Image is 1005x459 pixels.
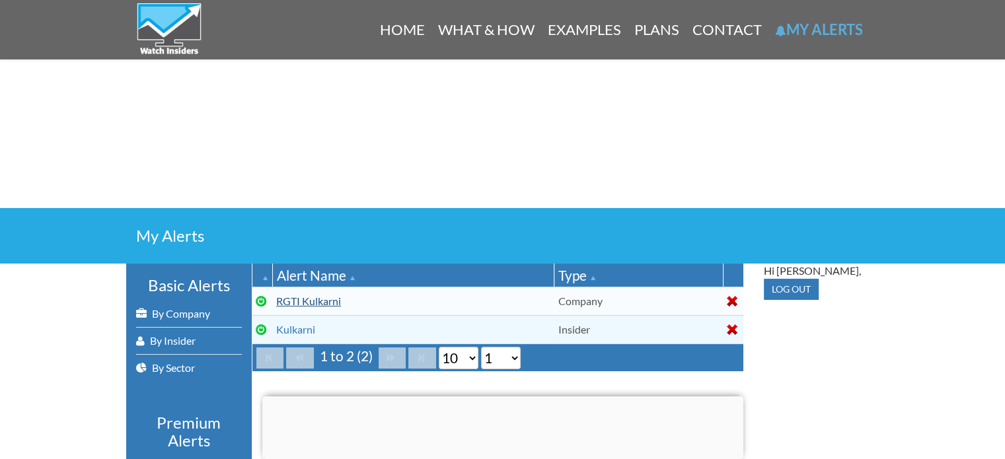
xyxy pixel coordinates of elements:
[136,228,870,244] h2: My Alerts
[136,355,242,381] a: By Sector
[106,23,899,208] iframe: Advertisement
[764,279,819,300] input: Log out
[554,264,723,287] th: Type: Ascending sort applied, activate to apply a descending sort
[554,315,723,343] td: Insider
[136,300,242,327] a: By Company
[272,264,554,287] th: Alert Name: Ascending sort applied, activate to apply a descending sort
[277,265,550,285] div: Alert Name
[439,347,478,369] select: Select page size
[262,396,743,456] iframe: Advertisement
[481,347,521,369] select: Select page number
[136,277,242,294] h3: Basic Alerts
[136,328,242,354] a: By Insider
[554,287,723,315] td: Company
[764,264,870,279] div: Hi [PERSON_NAME],
[276,295,341,307] a: RGTI Kulkarni
[136,414,242,449] h3: Premium Alerts
[252,264,272,287] th: : Ascending sort applied, activate to apply a descending sort
[723,264,743,287] th: : No sort applied, activate to apply an ascending sort
[558,265,718,285] div: Type
[276,323,315,335] a: Kulkarni
[316,347,376,364] span: 1 to 2 (2)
